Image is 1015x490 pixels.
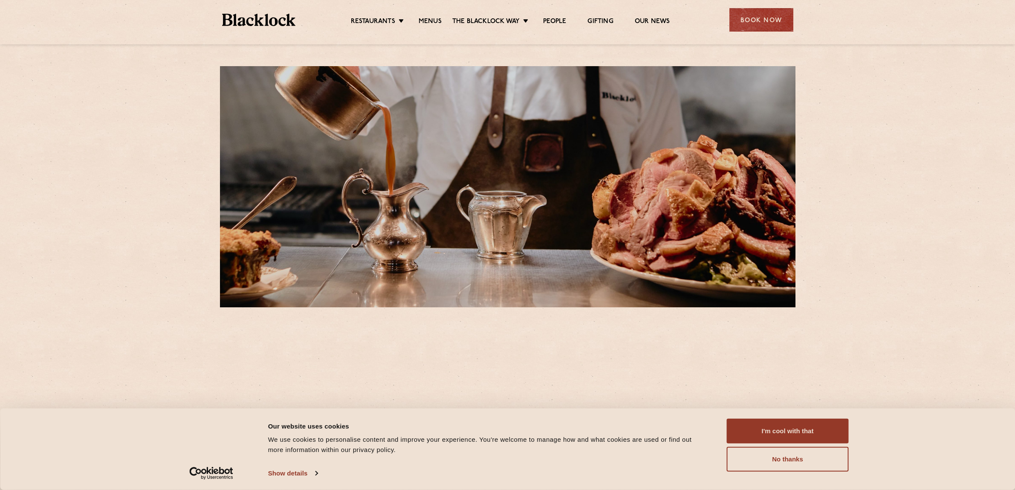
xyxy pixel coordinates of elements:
[635,17,670,27] a: Our News
[174,467,249,480] a: Usercentrics Cookiebot - opens in a new window
[351,17,395,27] a: Restaurants
[268,467,318,480] a: Show details
[268,435,708,455] div: We use cookies to personalise content and improve your experience. You're welcome to manage how a...
[419,17,442,27] a: Menus
[222,14,296,26] img: BL_Textured_Logo-footer-cropped.svg
[543,17,566,27] a: People
[268,421,708,431] div: Our website uses cookies
[727,419,849,443] button: I'm cool with that
[729,8,793,32] div: Book Now
[587,17,613,27] a: Gifting
[452,17,520,27] a: The Blacklock Way
[727,447,849,472] button: No thanks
